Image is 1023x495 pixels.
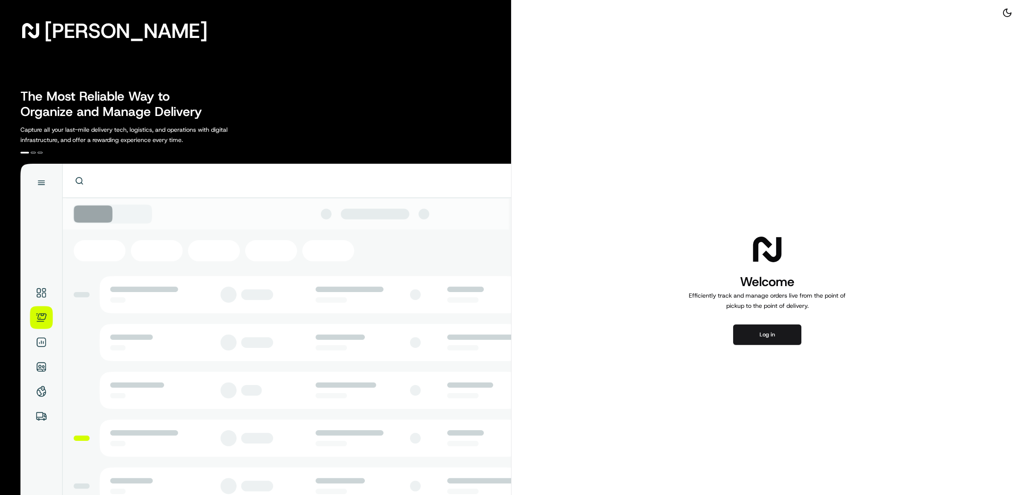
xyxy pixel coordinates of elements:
[20,89,211,119] h2: The Most Reliable Way to Organize and Manage Delivery
[44,22,208,39] span: [PERSON_NAME]
[685,290,849,311] p: Efficiently track and manage orders live from the point of pickup to the point of delivery.
[20,124,266,145] p: Capture all your last-mile delivery tech, logistics, and operations with digital infrastructure, ...
[733,324,801,345] button: Log in
[685,273,849,290] h1: Welcome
